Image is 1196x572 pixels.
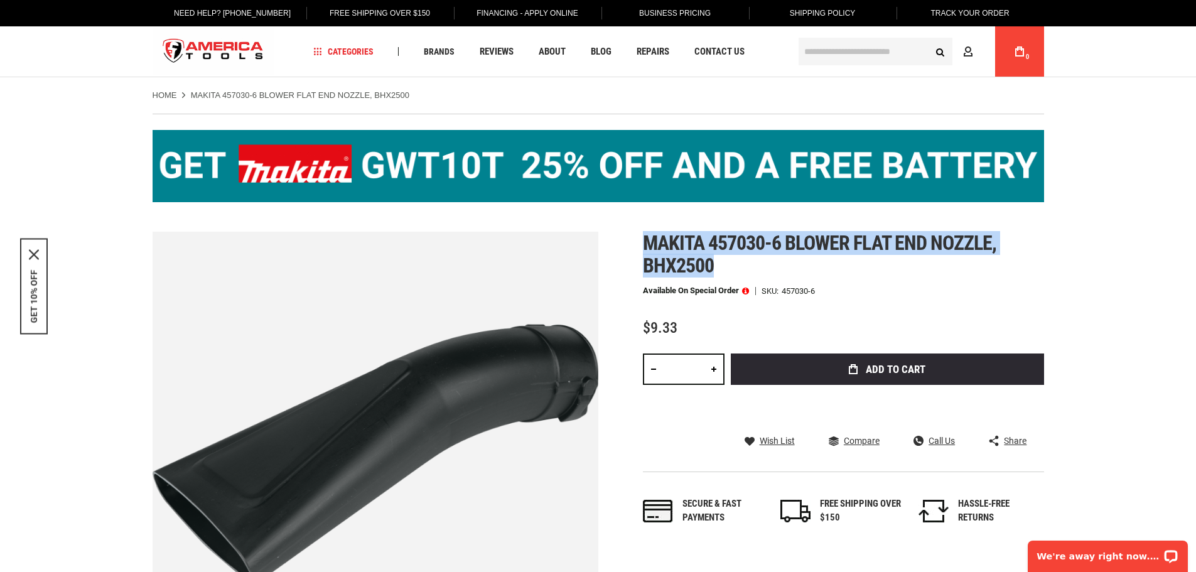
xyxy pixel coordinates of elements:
[790,9,856,18] span: Shipping Policy
[539,47,566,57] span: About
[480,47,514,57] span: Reviews
[844,436,880,445] span: Compare
[313,47,374,56] span: Categories
[591,47,611,57] span: Blog
[29,269,39,323] button: GET 10% OFF
[689,43,750,60] a: Contact Us
[29,249,39,259] button: Close
[424,47,455,56] span: Brands
[643,231,997,278] span: Makita 457030-6 blower flat end nozzle, bhx2500
[762,287,782,295] strong: SKU
[418,43,460,60] a: Brands
[694,47,745,57] span: Contact Us
[29,249,39,259] svg: close icon
[191,90,409,100] strong: MAKITA 457030-6 BLOWER FLAT END NOZZLE, BHX2500
[585,43,617,60] a: Blog
[533,43,571,60] a: About
[682,497,764,524] div: Secure & fast payments
[760,436,795,445] span: Wish List
[643,500,673,522] img: payments
[643,319,677,337] span: $9.33
[780,500,811,522] img: shipping
[929,40,952,63] button: Search
[820,497,902,524] div: FREE SHIPPING OVER $150
[1008,26,1032,77] a: 0
[1004,436,1026,445] span: Share
[913,435,955,446] a: Call Us
[631,43,675,60] a: Repairs
[153,28,274,75] a: store logo
[153,90,177,101] a: Home
[308,43,379,60] a: Categories
[731,353,1044,385] button: Add to Cart
[1026,53,1030,60] span: 0
[919,500,949,522] img: returns
[153,130,1044,202] img: BOGO: Buy the Makita® XGT IMpact Wrench (GWT10T), get the BL4040 4ah Battery FREE!
[637,47,669,57] span: Repairs
[929,436,955,445] span: Call Us
[958,497,1040,524] div: HASSLE-FREE RETURNS
[829,435,880,446] a: Compare
[643,286,749,295] p: Available on Special Order
[474,43,519,60] a: Reviews
[745,435,795,446] a: Wish List
[153,28,274,75] img: America Tools
[1020,532,1196,572] iframe: LiveChat chat widget
[728,389,1047,425] iframe: Secure express checkout frame
[782,287,815,295] div: 457030-6
[866,364,925,375] span: Add to Cart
